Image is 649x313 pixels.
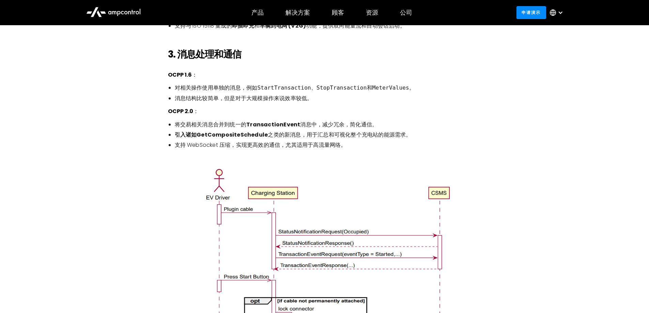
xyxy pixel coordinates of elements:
[251,9,264,16] div: 产品
[258,84,311,91] code: StartTransaction
[232,22,254,30] font: 即插即充
[260,22,306,30] font: 车辆到电网 (V2G)
[332,9,344,16] div: 顾客
[175,141,346,149] font: 支持 WebSocket 压缩，实现更高效的通信，尤其适用于高流量网络。
[367,84,372,92] font: 和
[516,6,546,19] a: 申请演示
[400,8,412,17] font: 公司
[285,8,310,17] font: 解决方案
[372,84,409,91] code: MeterValues
[254,22,260,30] font: 和
[175,84,258,92] font: 对相关操作使用单独的消息，例如
[168,71,192,79] font: OCPP 1.6
[168,48,242,61] font: 3. 消息处理和通信
[175,94,313,102] font: 消息结构比较简单，但是对于大规模操作来说效率较低。
[522,10,541,15] font: 申请演示
[285,9,310,16] div: 解决方案
[409,84,415,92] font: 。
[332,8,344,17] font: 顾客
[316,84,367,91] code: StopTransaction
[311,84,316,92] font: 、
[168,107,193,115] font: OCPP 2.0
[400,9,412,16] div: 公司
[246,121,300,128] font: TransactionEvent
[366,8,378,17] font: 资源
[251,8,264,17] font: 产品
[193,107,199,115] font: ：
[307,131,412,139] font: 用于汇总和可视化整个充电站的能源需求。
[175,22,232,30] font: 支持与 ISO 15118 集成的
[268,131,306,139] font: 之类的新消息，
[175,131,268,139] font: 引入诸如GetCompositeSchedule
[300,121,377,128] font: 消息中，减少冗余，简化通信。
[366,9,378,16] div: 资源
[192,71,197,79] font: ：
[306,22,405,30] font: 功能，提供双向能量流和自动会话启动。
[175,121,247,128] font: 将交易相关消息合并到统一的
